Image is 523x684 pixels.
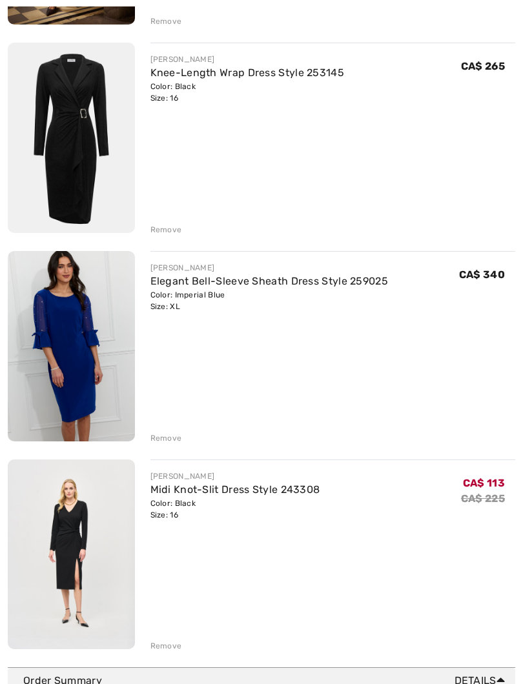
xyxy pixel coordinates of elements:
div: [PERSON_NAME] [150,470,320,482]
div: [PERSON_NAME] [150,54,345,65]
div: [PERSON_NAME] [150,262,389,274]
s: CA$ 225 [461,492,505,505]
div: Color: Imperial Blue Size: XL [150,289,389,312]
div: Remove [150,224,182,236]
span: CA$ 113 [463,477,505,489]
div: Color: Black Size: 16 [150,498,320,521]
a: Elegant Bell-Sleeve Sheath Dress Style 259025 [150,275,389,287]
img: Elegant Bell-Sleeve Sheath Dress Style 259025 [8,251,135,441]
span: CA$ 340 [459,268,505,281]
div: Remove [150,640,182,652]
div: Color: Black Size: 16 [150,81,345,104]
a: Knee-Length Wrap Dress Style 253145 [150,66,345,79]
div: Remove [150,15,182,27]
a: Midi Knot-Slit Dress Style 243308 [150,483,320,496]
span: CA$ 265 [461,60,505,72]
img: Knee-Length Wrap Dress Style 253145 [8,43,135,233]
img: Midi Knot-Slit Dress Style 243308 [8,459,135,649]
div: Remove [150,432,182,444]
